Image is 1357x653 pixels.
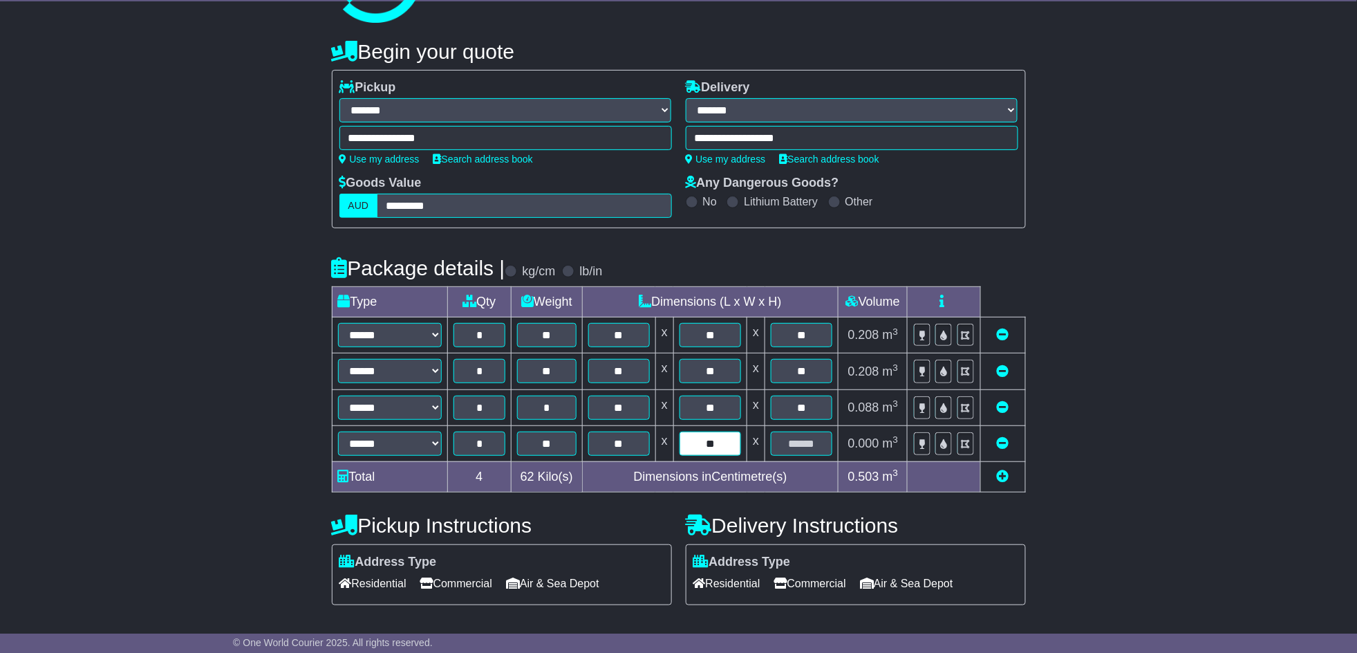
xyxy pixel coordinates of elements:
label: No [703,195,717,208]
span: Commercial [420,573,492,594]
label: AUD [339,194,378,218]
a: Search address book [433,154,533,165]
a: Remove this item [997,401,1009,414]
span: Air & Sea Depot [506,573,599,594]
h4: Package details | [332,257,505,279]
sup: 3 [893,362,899,373]
span: 62 [521,470,534,484]
span: 0.088 [848,401,879,414]
label: Goods Value [339,176,422,191]
span: Residential [339,573,406,594]
span: m [883,365,899,378]
a: Remove this item [997,436,1009,450]
span: Residential [693,573,760,594]
span: m [883,436,899,450]
td: Type [332,287,447,318]
span: 0.208 [848,365,879,378]
span: m [883,470,899,484]
a: Use my address [339,154,420,165]
h4: Begin your quote [332,40,1026,63]
label: Any Dangerous Goods? [686,176,839,191]
a: Add new item [997,470,1009,484]
label: Address Type [339,555,437,570]
a: Remove this item [997,328,1009,342]
td: x [747,318,765,353]
label: Address Type [693,555,791,570]
a: Use my address [686,154,766,165]
span: 0.208 [848,328,879,342]
span: m [883,328,899,342]
span: Commercial [774,573,846,594]
label: Delivery [686,80,750,95]
label: kg/cm [522,264,555,279]
td: Dimensions (L x W x H) [582,287,839,318]
sup: 3 [893,326,899,337]
td: x [747,389,765,425]
span: © One World Courier 2025. All rights reserved. [233,637,433,648]
sup: 3 [893,468,899,478]
label: lb/in [579,264,602,279]
label: Other [845,195,873,208]
td: x [747,425,765,461]
td: x [747,353,765,389]
td: x [655,318,673,353]
h4: Delivery Instructions [686,514,1026,537]
td: Dimensions in Centimetre(s) [582,461,839,492]
td: Kilo(s) [512,461,583,492]
sup: 3 [893,398,899,409]
td: x [655,389,673,425]
td: Total [332,461,447,492]
td: x [655,353,673,389]
td: Weight [512,287,583,318]
a: Search address book [780,154,879,165]
sup: 3 [893,434,899,445]
a: Remove this item [997,365,1009,378]
span: 0.000 [848,436,879,450]
td: 4 [447,461,512,492]
span: Air & Sea Depot [860,573,953,594]
td: Qty [447,287,512,318]
h4: Pickup Instructions [332,514,672,537]
label: Lithium Battery [744,195,818,208]
span: 0.503 [848,470,879,484]
span: m [883,401,899,414]
td: Volume [839,287,908,318]
label: Pickup [339,80,396,95]
td: x [655,425,673,461]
